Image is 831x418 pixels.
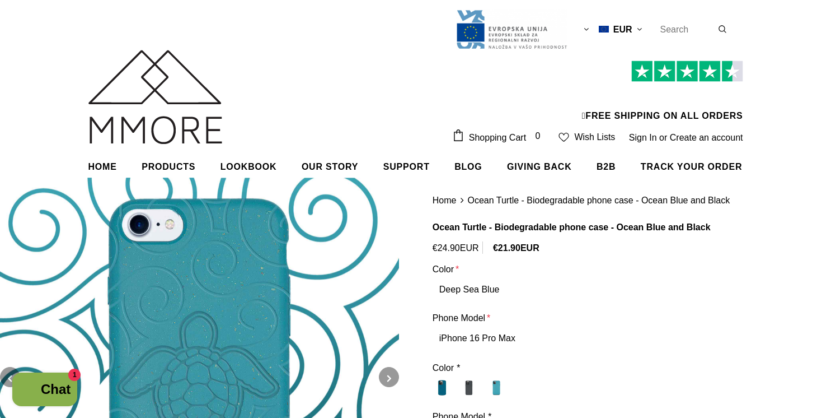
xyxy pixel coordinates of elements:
[302,162,358,171] span: Our Story
[433,313,491,323] label: Phone Model
[467,196,730,206] span: Ocean Turtle - Biodegradable phone case - Ocean Blue and Black
[507,152,571,180] a: Giving back
[613,25,632,35] span: EUR
[9,373,81,409] inbox-online-store-chat: Shopify online store chat
[142,152,195,180] a: Products
[558,128,615,147] a: Wish Lists
[220,152,277,180] a: Lookbook
[670,133,743,142] a: Create an account
[659,133,667,142] span: or
[631,61,743,82] img: Trust Pilot Stars
[88,50,222,144] img: MMORE Cases
[433,363,454,373] span: Color
[456,9,567,50] img: Javni Razpis
[302,152,358,180] a: Our Story
[493,243,539,253] span: €21.90EUR
[629,133,657,142] a: Sign In
[433,222,711,232] span: Ocean Turtle - Biodegradable phone case - Ocean Blue and Black
[507,162,571,171] span: Giving back
[574,132,615,142] span: Wish Lists
[454,162,482,171] span: Blog
[454,152,482,180] a: Blog
[142,162,195,171] span: Products
[383,162,430,171] span: support
[597,162,616,171] span: B2B
[433,264,459,275] label: Color
[433,196,457,206] a: Home
[641,152,742,180] a: Track your order
[452,129,550,146] a: Shopping Cart 0
[220,162,277,171] span: Lookbook
[532,130,544,143] span: 0
[654,22,718,37] input: Search Site
[383,152,430,180] a: support
[88,152,117,180] a: Home
[433,243,479,253] span: €24.90EUR
[456,24,567,34] a: Javni Razpis
[452,66,743,120] span: FREE SHIPPING ON ALL ORDERS
[469,133,526,143] span: Shopping Cart
[641,162,742,171] span: Track your order
[88,162,117,171] span: Home
[597,152,616,180] a: B2B
[452,82,743,111] iframe: Customer reviews powered by Trustpilot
